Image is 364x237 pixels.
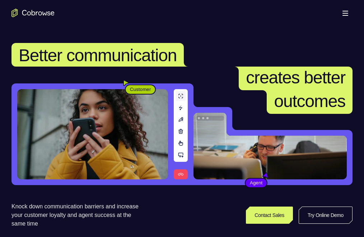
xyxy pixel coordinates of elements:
[17,89,168,179] img: A customer holding their phone
[274,92,345,111] span: outcomes
[246,68,345,87] span: creates better
[299,207,353,224] a: Try Online Demo
[174,89,188,179] img: A series of tools used in co-browsing sessions
[193,113,347,179] img: A customer support agent talking on the phone
[11,202,145,228] p: Knock down communication barriers and increase your customer loyalty and agent success at the sam...
[19,46,177,65] span: Better communication
[246,207,293,224] a: Contact Sales
[11,9,55,17] a: Go to the home page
